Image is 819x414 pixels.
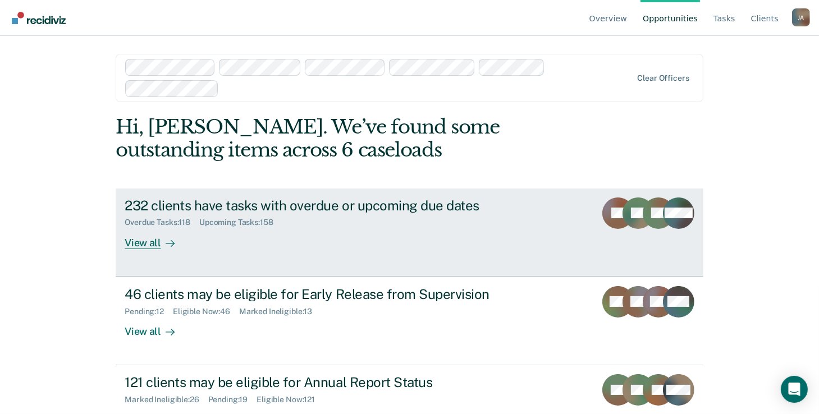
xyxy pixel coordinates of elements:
[638,73,689,83] div: Clear officers
[125,316,187,338] div: View all
[781,376,808,403] div: Open Intercom Messenger
[125,197,519,214] div: 232 clients have tasks with overdue or upcoming due dates
[208,395,257,404] div: Pending : 19
[173,307,239,316] div: Eligible Now : 46
[116,277,703,365] a: 46 clients may be eligible for Early Release from SupervisionPending:12Eligible Now:46Marked Inel...
[125,227,187,249] div: View all
[792,8,810,26] button: Profile dropdown button
[12,12,66,24] img: Recidiviz
[116,188,703,277] a: 232 clients have tasks with overdue or upcoming due datesOverdue Tasks:118Upcoming Tasks:158View all
[239,307,321,316] div: Marked Ineligible : 13
[125,374,519,390] div: 121 clients may be eligible for Annual Report Status
[792,8,810,26] div: J A
[125,218,199,227] div: Overdue Tasks : 118
[125,286,519,302] div: 46 clients may be eligible for Early Release from Supervision
[125,395,208,404] div: Marked Ineligible : 26
[257,395,324,404] div: Eligible Now : 121
[125,307,173,316] div: Pending : 12
[199,218,282,227] div: Upcoming Tasks : 158
[116,116,585,162] div: Hi, [PERSON_NAME]. We’ve found some outstanding items across 6 caseloads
